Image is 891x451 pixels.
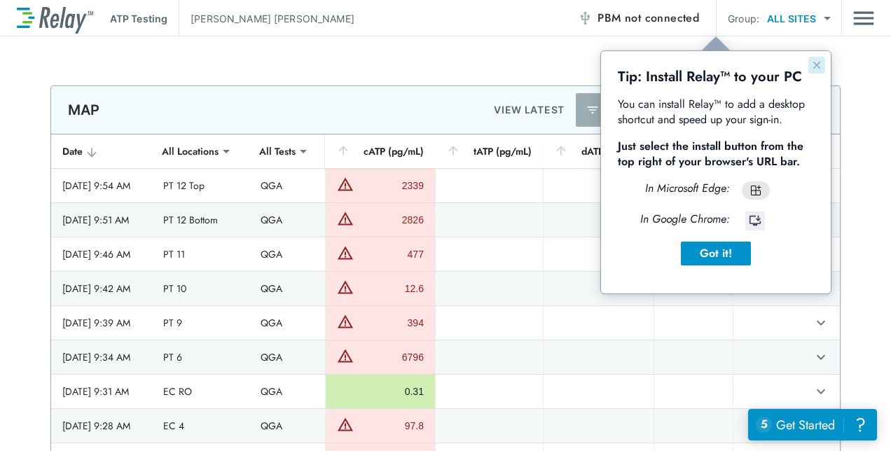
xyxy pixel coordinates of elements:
iframe: tooltip [601,51,831,293]
p: Group: [728,11,759,26]
div: dATP (pg/mL) [554,143,642,160]
td: EC 4 [152,409,249,443]
div: [DATE] 9:42 AM [62,282,141,296]
img: Latest [586,103,600,117]
td: PT 12 Bottom [152,203,249,237]
img: Warning [337,176,354,193]
button: PBM not connected [572,4,705,32]
td: QGA [249,203,325,237]
td: QGA [249,237,325,271]
td: QGA [249,340,325,374]
div: All Locations [152,137,228,165]
td: QGA [249,272,325,305]
div: 0.31 [337,384,424,398]
img: Warning [337,347,354,364]
div: All Tests [249,137,305,165]
img: Warning [337,279,354,296]
div: 12.6 [357,282,424,296]
img: Warning [337,210,354,227]
td: PT 9 [152,306,249,340]
div: [DATE] 9:34 AM [62,350,141,364]
img: Warning [337,313,354,330]
div: [DATE] 9:51 AM [62,213,141,227]
button: expand row [809,345,833,369]
div: [DATE] 9:54 AM [62,179,141,193]
td: PT 10 [152,272,249,305]
td: PT 11 [152,237,249,271]
button: expand row [809,311,833,335]
div: [DATE] 9:31 AM [62,384,141,398]
p: [PERSON_NAME] [PERSON_NAME] [191,11,354,26]
div: cATP (pg/mL) [336,143,424,160]
img: Drawer Icon [853,5,874,32]
button: Main menu [853,5,874,32]
p: VIEW LATEST [494,102,565,118]
div: 2826 [357,213,424,227]
span: not connected [625,10,699,26]
td: QGA [249,306,325,340]
p: ATP Testing [110,11,167,26]
div: [DATE] 9:46 AM [62,247,141,261]
th: Date [51,134,152,169]
div: 2339 [357,179,424,193]
td: QGA [249,409,325,443]
button: expand row [809,380,833,403]
div: tATP (pg/mL) [446,143,532,160]
div: 394 [357,316,424,330]
div: 477 [357,247,424,261]
td: EC RO [152,375,249,408]
span: PBM [598,8,699,28]
div: 97.8 [357,419,424,433]
iframe: Resource center [748,409,877,440]
img: Warning [337,244,354,261]
img: Warning [337,416,354,433]
td: QGA [249,169,325,202]
img: LuminUltra Relay [17,4,93,34]
div: [DATE] 9:39 AM [62,316,141,330]
div: [DATE] 9:28 AM [62,419,141,433]
p: MAP [68,102,99,118]
td: PT 6 [152,340,249,374]
img: Offline Icon [578,11,592,25]
td: PT 12 Top [152,169,249,202]
div: 6796 [357,350,424,364]
td: QGA [249,375,325,408]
